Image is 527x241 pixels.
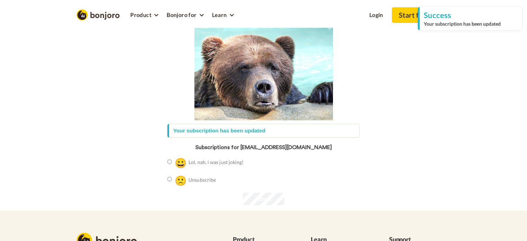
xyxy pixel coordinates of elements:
[208,7,238,21] a: Learn
[424,10,518,20] div: Success
[77,11,120,17] a: Bonjoro Logo
[167,160,172,164] input: 😀Lol, nah, i was just joking!
[175,174,187,186] span: 🙁
[77,9,120,20] img: Bonjoro Logo
[392,7,451,23] a: Start free trial
[175,157,187,169] span: 😀
[365,7,387,21] a: Login
[167,124,360,138] div: Your subscription has been updated
[163,7,208,21] a: Bonjoro for
[243,193,284,205] input: Submit
[167,145,360,151] h3: Subscriptions for [EMAIL_ADDRESS][DOMAIN_NAME]
[167,177,172,181] input: 🙁Unsubscribe
[167,155,244,170] label: Lol, nah, i was just joking!
[126,7,163,21] a: Product
[424,20,518,27] div: Your subscription has been updated
[167,173,216,188] label: Unsubscribe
